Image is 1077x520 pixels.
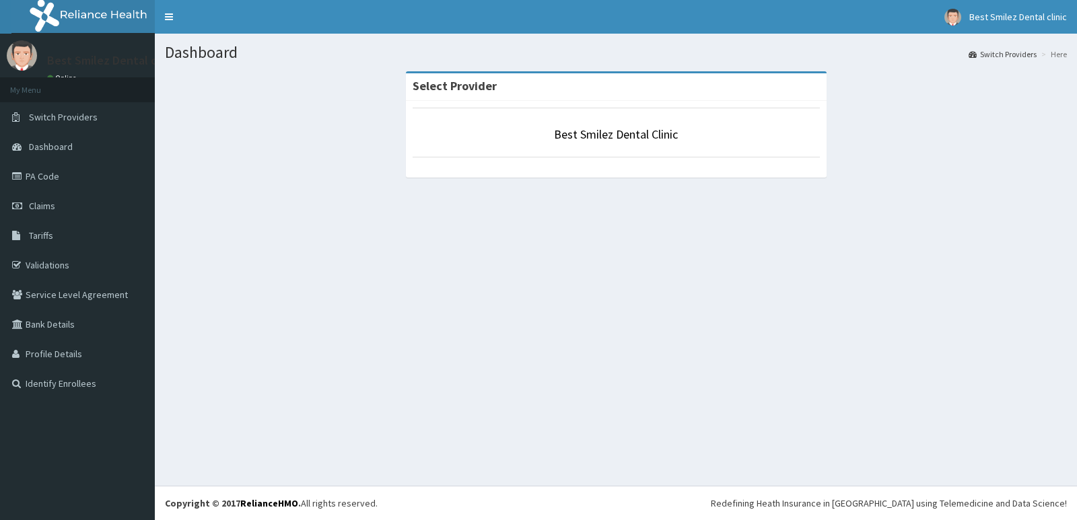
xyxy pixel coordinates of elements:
[969,11,1067,23] span: Best Smilez Dental clinic
[155,486,1077,520] footer: All rights reserved.
[165,497,301,509] strong: Copyright © 2017 .
[47,73,79,83] a: Online
[944,9,961,26] img: User Image
[29,111,98,123] span: Switch Providers
[29,200,55,212] span: Claims
[413,78,497,94] strong: Select Provider
[711,496,1067,510] div: Redefining Heath Insurance in [GEOGRAPHIC_DATA] using Telemedicine and Data Science!
[240,497,298,509] a: RelianceHMO
[165,44,1067,61] h1: Dashboard
[7,40,37,71] img: User Image
[29,141,73,153] span: Dashboard
[47,54,178,67] p: Best Smilez Dental clinic
[969,48,1037,60] a: Switch Providers
[554,126,678,142] a: Best Smilez Dental Clinic
[1038,48,1067,60] li: Here
[29,229,53,242] span: Tariffs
